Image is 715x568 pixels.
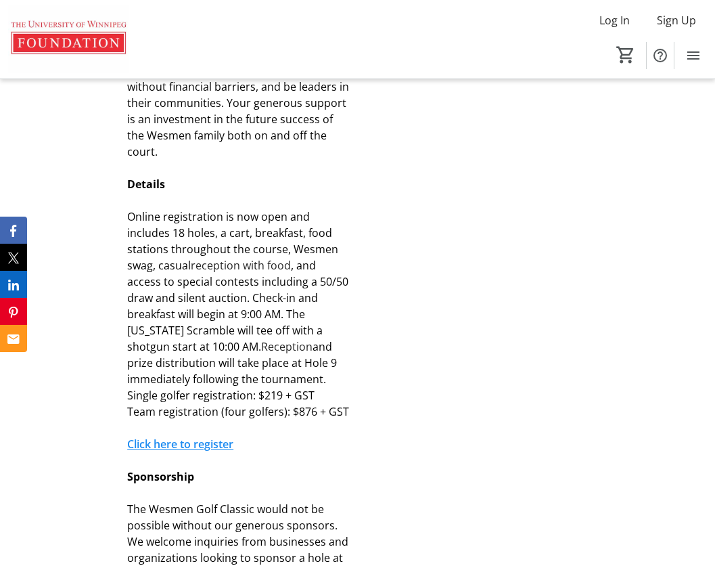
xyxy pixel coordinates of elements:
p: reception with food Reception [127,209,349,387]
button: Log In [589,9,641,31]
img: The U of W Foundation's Logo [8,5,129,73]
span: , and access to special contests including a 50/50 draw and silent auction. Check-in and breakfas... [127,258,348,354]
button: Cart [614,43,638,67]
strong: Sponsorship [127,469,194,484]
button: Sign Up [646,9,707,31]
span: and prize distribution will take place at Hole 9 immediately following the tournament. [127,339,337,387]
span: Single golfer registration: $219 + GST [127,388,315,403]
span: Sign Up [657,12,696,28]
button: Help [647,42,674,69]
strong: Details [127,177,165,192]
button: Menu [680,42,707,69]
span: Online registration is now open and includes 18 holes, a cart, breakfast, food stations throughou... [127,209,338,273]
a: Click here to register [127,437,233,452]
span: Team registration (four golfers): $876 + GST [127,404,349,419]
span: Log In [599,12,630,28]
